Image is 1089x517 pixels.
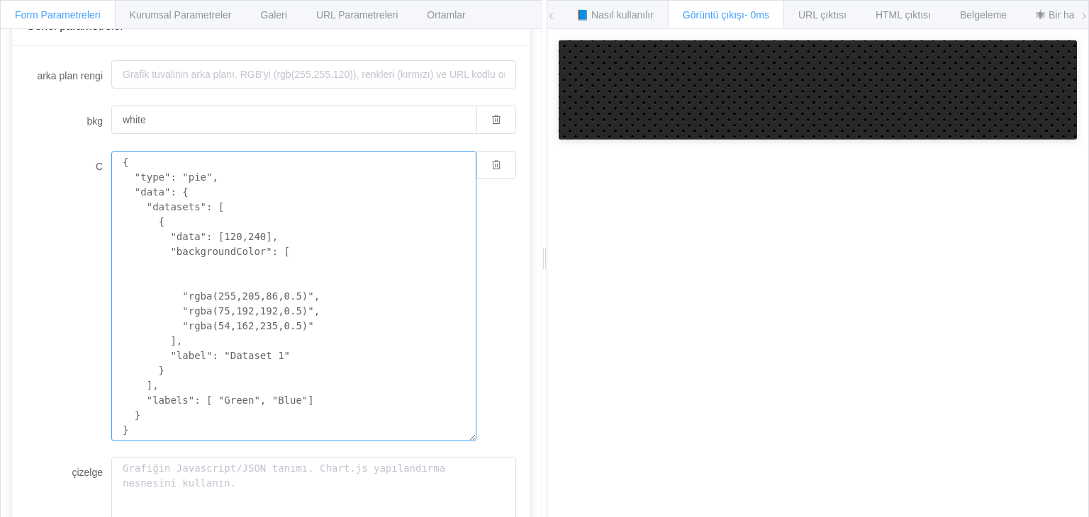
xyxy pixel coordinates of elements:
font: Belgeleme [960,9,1007,21]
font: Ortamlar [427,9,465,21]
font: HTML çıktısı [876,9,931,21]
font: URL Parametreleri [316,9,398,21]
input: Grafik tuvalinin arka planı. RGB'yi (rgb(255,255,120)), renkleri (kırmızı) ve URL kodlu onaltılık... [111,60,516,89]
font: Görüntü çıkışı [683,9,744,21]
font: URL çıktısı [798,9,847,21]
font: Kurumsal Parametreler [130,9,232,21]
font: C [96,161,103,172]
input: Grafik tuvalinin arka planı. RGB'yi (rgb(255,255,120)), renkleri (kırmızı) ve URL kodlu onaltılık... [111,106,476,134]
font: bkg [86,115,103,127]
font: - 0ms [744,9,769,21]
font: 📘 Nasıl kullanılır [576,9,654,21]
font: Form Parametreleri [15,9,101,21]
font: Galeri [261,9,287,21]
font: arka plan rengi [37,70,103,81]
font: çizelge [72,467,103,478]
